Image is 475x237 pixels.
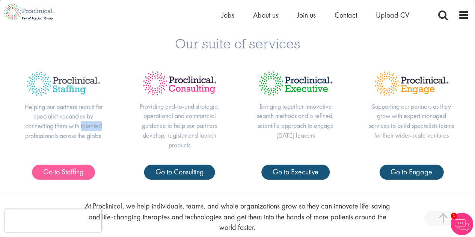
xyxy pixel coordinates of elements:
a: Join us [297,10,316,20]
span: Go to Staffing [43,167,84,177]
a: Upload CV [376,10,409,20]
a: About us [253,10,278,20]
p: At Proclinical, we help individuals, teams, and whole organizations grow so they can innovate lif... [81,201,394,233]
a: Go to Consulting [144,165,215,180]
img: Chatbot [451,213,473,235]
img: Proclinical Title [21,65,107,102]
img: Proclinical Title [137,65,223,101]
p: Helping our partners recruit for specialist vacancies by connecting them with talented profession... [21,102,107,141]
span: Go to Engage [391,167,432,177]
p: Providing end-to-end strategic, operational and commercial guidance to help our partners develop,... [137,102,223,150]
a: Jobs [222,10,234,20]
h3: Our suite of services [6,36,469,50]
p: Bringing together innovative search methods and a refined, scientific approach to engage [DATE] l... [253,102,339,140]
a: Go to Engage [379,165,443,180]
img: Proclinical Title [368,65,454,101]
a: Go to Staffing [32,165,95,180]
iframe: reCAPTCHA [5,209,101,232]
span: 1 [451,213,457,219]
a: Go to Executive [261,165,330,180]
span: Go to Executive [273,167,318,177]
span: Go to Consulting [155,167,204,177]
a: Contact [335,10,357,20]
p: Supporting our partners as they grow with expert managed services to build specialists teams for ... [368,102,454,140]
img: Proclinical Title [253,65,339,101]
